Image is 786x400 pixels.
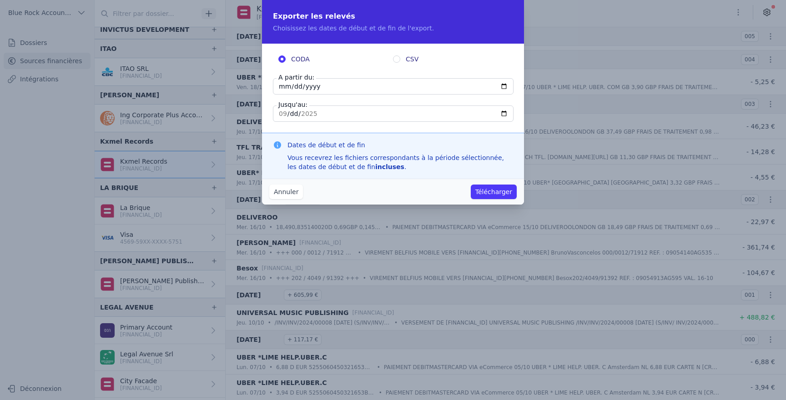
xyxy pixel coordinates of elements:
input: CSV [393,55,400,63]
strong: incluses [375,163,404,170]
p: Choisissez les dates de début et de fin de l'export. [273,24,513,33]
h3: Dates de début et de fin [287,140,513,150]
button: Annuler [269,185,303,199]
label: A partir du: [277,73,316,82]
label: CSV [393,55,508,64]
label: Jusqu'au: [277,100,309,109]
span: CODA [291,55,310,64]
div: Vous recevrez les fichiers correspondants à la période sélectionnée, les dates de début et de fin . [287,153,513,171]
input: CODA [278,55,286,63]
label: CODA [278,55,393,64]
button: Télécharger [471,185,517,199]
h2: Exporter les relevés [273,11,513,22]
span: CSV [406,55,418,64]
